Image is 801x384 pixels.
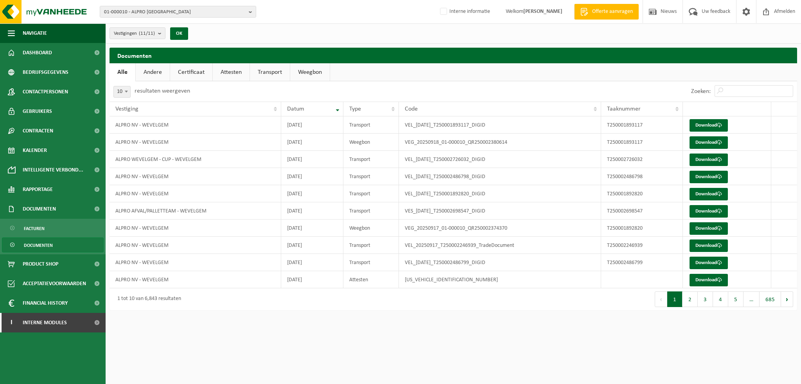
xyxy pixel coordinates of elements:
td: VEL_[DATE]_T250002486799_DIGID [399,254,602,271]
span: Taaknummer [607,106,641,112]
td: [DATE] [281,185,343,202]
a: Download [690,188,728,200]
count: (11/11) [139,31,155,36]
td: T250001893117 [601,134,683,151]
a: Download [690,239,728,252]
a: Download [690,274,728,286]
td: ALPRO WEVELGEM - CUP - WEVELGEM [110,151,281,168]
button: OK [170,27,188,40]
td: VEL_[DATE]_T250002486798_DIGID [399,168,602,185]
a: Weegbon [290,63,330,81]
label: resultaten weergeven [135,88,190,94]
td: Attesten [343,271,399,288]
span: … [744,291,760,307]
span: 10 [114,86,130,97]
td: Transport [343,237,399,254]
button: 4 [713,291,728,307]
span: Documenten [23,199,56,219]
span: Offerte aanvragen [590,8,635,16]
td: VES_[DATE]_T250002698547_DIGID [399,202,602,220]
td: [DATE] [281,220,343,237]
a: Download [690,119,728,132]
span: Interne modules [23,313,67,332]
td: ALPRO NV - WEVELGEM [110,220,281,237]
td: T250002246939 [601,237,683,254]
td: Transport [343,151,399,168]
a: Attesten [213,63,250,81]
span: Vestigingen [114,28,155,39]
span: Code [405,106,418,112]
span: Acceptatievoorwaarden [23,274,86,293]
span: Contracten [23,121,53,141]
td: VEL_20250917_T250002246939_TradeDocument [399,237,602,254]
a: Download [690,205,728,218]
td: [DATE] [281,254,343,271]
button: Vestigingen(11/11) [110,27,165,39]
td: [DATE] [281,134,343,151]
span: I [8,313,15,332]
span: 01-000010 - ALPRO [GEOGRAPHIC_DATA] [104,6,246,18]
span: Contactpersonen [23,82,68,102]
td: [US_VEHICLE_IDENTIFICATION_NUMBER] [399,271,602,288]
td: VEG_20250918_01-000010_QR250002380614 [399,134,602,151]
span: Intelligente verbond... [23,160,83,180]
strong: [PERSON_NAME] [523,9,562,14]
a: Facturen [2,221,104,236]
span: Bedrijfsgegevens [23,63,68,82]
td: [DATE] [281,168,343,185]
td: ALPRO AFVAL/PALLETTEAM - WEVELGEM [110,202,281,220]
td: [DATE] [281,116,343,134]
td: [DATE] [281,202,343,220]
span: Vestiging [115,106,138,112]
td: Transport [343,202,399,220]
a: Download [690,136,728,149]
a: Transport [250,63,290,81]
span: Rapportage [23,180,53,199]
span: Navigatie [23,23,47,43]
td: VEL_[DATE]_T250002726032_DIGID [399,151,602,168]
td: VEL_[DATE]_T250001893117_DIGID [399,116,602,134]
td: Transport [343,168,399,185]
span: Facturen [24,221,45,236]
td: Transport [343,116,399,134]
td: T250002486799 [601,254,683,271]
span: Product Shop [23,254,58,274]
span: Gebruikers [23,102,52,121]
td: [DATE] [281,271,343,288]
td: ALPRO NV - WEVELGEM [110,254,281,271]
td: T250001892820 [601,220,683,237]
td: ALPRO NV - WEVELGEM [110,237,281,254]
span: 10 [113,86,131,98]
button: 5 [728,291,744,307]
h2: Documenten [110,48,797,63]
a: Offerte aanvragen [574,4,639,20]
button: 685 [760,291,781,307]
td: VEL_[DATE]_T250001892820_DIGID [399,185,602,202]
td: T250002726032 [601,151,683,168]
label: Zoeken: [691,88,711,95]
button: 1 [667,291,682,307]
a: Certificaat [170,63,212,81]
a: Download [690,154,728,166]
td: [DATE] [281,151,343,168]
a: Download [690,171,728,183]
button: Previous [655,291,667,307]
button: Next [781,291,793,307]
button: 01-000010 - ALPRO [GEOGRAPHIC_DATA] [100,6,256,18]
div: 1 tot 10 van 6,843 resultaten [113,292,181,306]
label: Interne informatie [438,6,490,18]
td: T250002698547 [601,202,683,220]
button: 3 [698,291,713,307]
span: Type [349,106,361,112]
td: ALPRO NV - WEVELGEM [110,168,281,185]
td: VEG_20250917_01-000010_QR250002374370 [399,220,602,237]
a: Download [690,222,728,235]
a: Alle [110,63,135,81]
td: Transport [343,254,399,271]
td: ALPRO NV - WEVELGEM [110,185,281,202]
a: Andere [136,63,170,81]
td: T250001892820 [601,185,683,202]
td: Weegbon [343,134,399,151]
td: ALPRO NV - WEVELGEM [110,116,281,134]
td: [DATE] [281,237,343,254]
